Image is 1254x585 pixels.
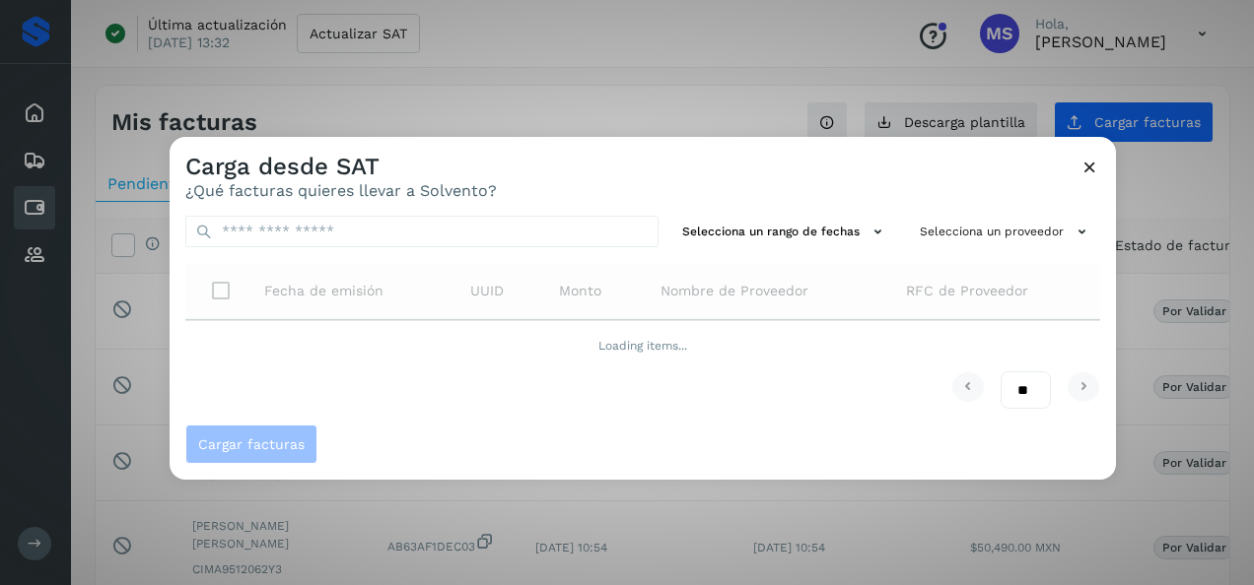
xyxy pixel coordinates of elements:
[906,281,1028,301] span: RFC de Proveedor
[674,216,896,248] button: Selecciona un rango de fechas
[912,216,1100,248] button: Selecciona un proveedor
[185,424,317,464] button: Cargar facturas
[185,181,497,200] p: ¿Qué facturas quieres llevar a Solvento?
[185,320,1100,371] td: Loading items...
[661,281,808,301] span: Nombre de Proveedor
[470,281,504,301] span: UUID
[198,437,305,451] span: Cargar facturas
[185,153,497,181] h3: Carga desde SAT
[264,281,383,301] span: Fecha de emisión
[559,281,601,301] span: Monto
